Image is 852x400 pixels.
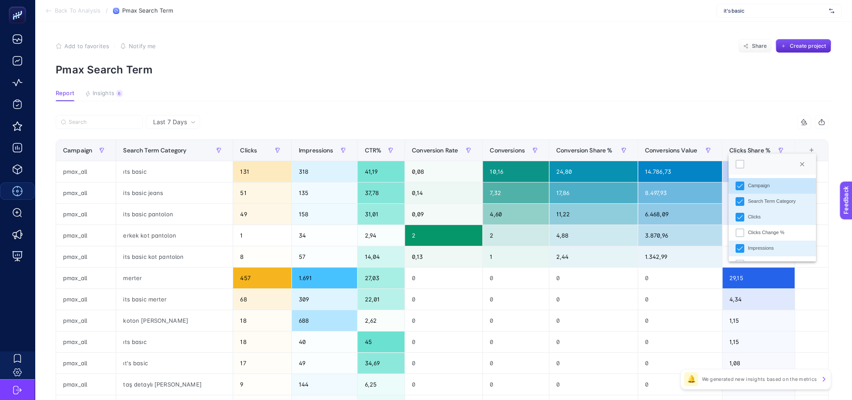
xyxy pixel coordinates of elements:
div: 7,32 [483,182,549,203]
div: erkek kot pantolon [116,225,233,246]
div: 0 [405,268,482,288]
div: pmax_all [56,353,116,374]
button: Notify me [120,43,156,50]
div: pmax_all [56,246,116,267]
div: 0 [405,289,482,310]
div: 0 [638,268,722,288]
button: Share [738,39,772,53]
div: its basic pantolon [116,204,233,225]
button: Create project [775,39,831,53]
span: Back To Analysis [55,7,100,14]
div: pmax_all [56,161,116,182]
div: + [803,147,820,154]
div: 57 [292,246,357,267]
div: 131 [233,161,291,182]
div: 0,06 [722,225,795,246]
div: 34,69 [358,353,404,374]
div: 4,60 [483,204,549,225]
div: ıts basic [116,161,233,182]
div: 2 [483,225,549,246]
div: 0 [638,289,722,310]
div: ıts basıc [116,331,233,352]
div: 10 items selected [802,147,809,166]
span: Insights [93,90,114,97]
p: Pmax Search Term [56,63,831,76]
span: Clicks Share % [729,147,771,154]
div: 2,44 [549,246,638,267]
div: pmax_all [56,268,116,288]
img: svg%3e [829,7,834,15]
li: Clicks [728,209,815,225]
div: 11,22 [549,204,638,225]
div: ıt's basic [116,353,233,374]
p: We generated new insights based on the metrics [702,376,817,383]
div: 0 [638,353,722,374]
span: / [106,7,108,14]
div: 18 [233,331,291,352]
div: pmax_all [56,289,116,310]
div: 0,09 [405,204,482,225]
div: 22,01 [358,289,404,310]
span: Last 7 Days [153,118,187,126]
div: 0 [638,310,722,331]
div: 0 [483,374,549,395]
div: 27,03 [358,268,404,288]
div: Impressions Change % [748,260,797,268]
span: Create project [789,43,826,50]
div: 1.342,99 [638,246,722,267]
div: 14,04 [358,246,404,267]
div: Clicks Change % [748,229,784,236]
div: 0 [549,289,638,310]
button: Add to favorites [56,43,109,50]
div: Search Term Category [748,198,795,205]
div: 3.870,96 [638,225,722,246]
div: Clicks [748,213,760,221]
span: Share [752,43,767,50]
div: 309 [292,289,357,310]
div: 4,34 [722,289,795,310]
div: 14.786,73 [638,161,722,182]
div: 3,13 [722,204,795,225]
div: 2,94 [358,225,404,246]
div: 41,19 [358,161,404,182]
div: 0 [483,353,549,374]
li: Impressions [728,241,815,256]
div: 4,88 [549,225,638,246]
span: CTR% [364,147,381,154]
span: Add to favorites [64,43,109,50]
span: Conversion Share % [556,147,613,154]
div: 9 [233,374,291,395]
span: Pmax Search Term [122,7,173,14]
div: 135 [292,182,357,203]
div: 18 [233,310,291,331]
div: 0 [405,331,482,352]
div: 29,15 [722,268,795,288]
div: 1,08 [722,353,795,374]
span: Conversions Value [645,147,697,154]
div: 0 [483,310,549,331]
div: 1,15 [722,331,795,352]
button: Close [795,157,809,171]
div: pmax_all [56,374,116,395]
span: Campaign [63,147,92,154]
div: 158 [292,204,357,225]
div: 0 [549,310,638,331]
div: its basic kot pantolon [116,246,233,267]
li: Search Term Category [728,194,815,209]
div: its basic jeans [116,182,233,203]
div: 51 [233,182,291,203]
div: 45 [358,331,404,352]
div: 40 [292,331,357,352]
div: 17 [233,353,291,374]
span: Report [56,90,74,97]
div: merter [116,268,233,288]
div: 2,62 [358,310,404,331]
div: 0 [405,310,482,331]
div: 8.497,93 [638,182,722,203]
div: 24,80 [549,161,638,182]
div: taş detaylı [PERSON_NAME] [116,374,233,395]
span: Notify me [129,43,156,50]
div: 0 [483,289,549,310]
div: 49 [292,353,357,374]
div: Impressions [748,245,773,252]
